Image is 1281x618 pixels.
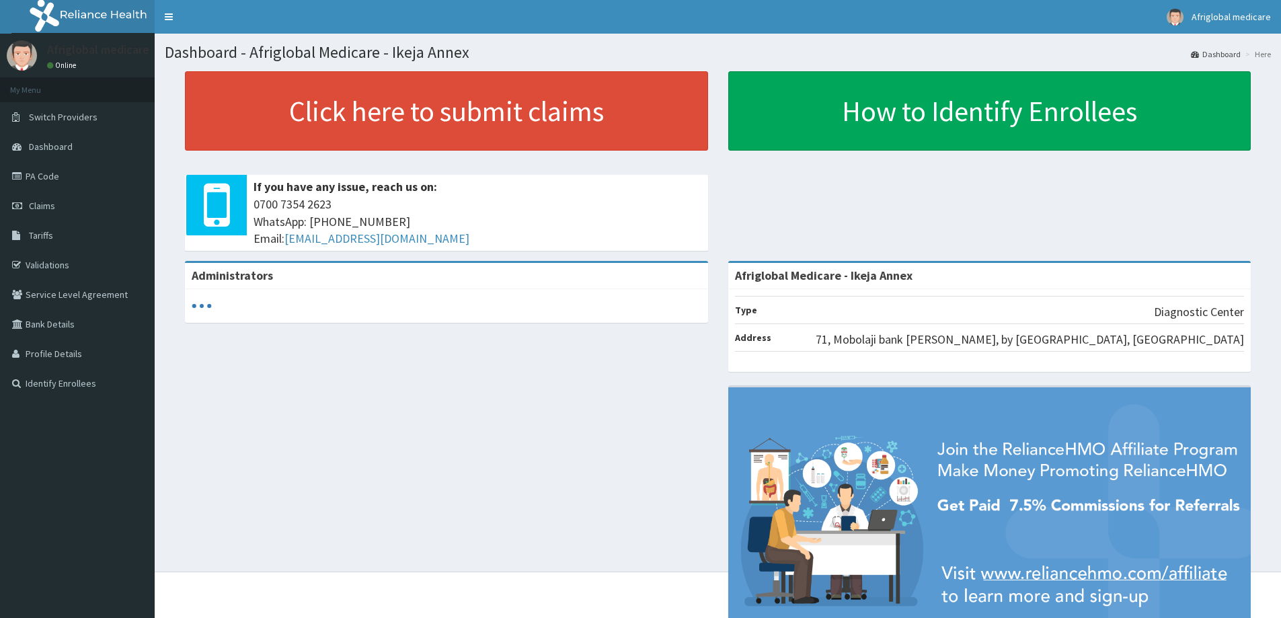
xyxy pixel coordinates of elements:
[7,40,37,71] img: User Image
[254,179,437,194] b: If you have any issue, reach us on:
[165,44,1271,61] h1: Dashboard - Afriglobal Medicare - Ikeja Annex
[1167,9,1183,26] img: User Image
[284,231,469,246] a: [EMAIL_ADDRESS][DOMAIN_NAME]
[29,229,53,241] span: Tariffs
[1191,48,1241,60] a: Dashboard
[1242,48,1271,60] li: Here
[735,304,757,316] b: Type
[1192,11,1271,23] span: Afriglobal medicare
[1154,303,1244,321] p: Diagnostic Center
[735,268,913,283] strong: Afriglobal Medicare - Ikeja Annex
[29,200,55,212] span: Claims
[728,71,1251,151] a: How to Identify Enrollees
[816,331,1244,348] p: 71, Mobolaji bank [PERSON_NAME], by [GEOGRAPHIC_DATA], [GEOGRAPHIC_DATA]
[254,196,701,247] span: 0700 7354 2623 WhatsApp: [PHONE_NUMBER] Email:
[192,268,273,283] b: Administrators
[47,61,79,70] a: Online
[185,71,708,151] a: Click here to submit claims
[29,141,73,153] span: Dashboard
[29,111,98,123] span: Switch Providers
[47,44,149,56] p: Afriglobal medicare
[735,332,771,344] b: Address
[192,296,212,316] svg: audio-loading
